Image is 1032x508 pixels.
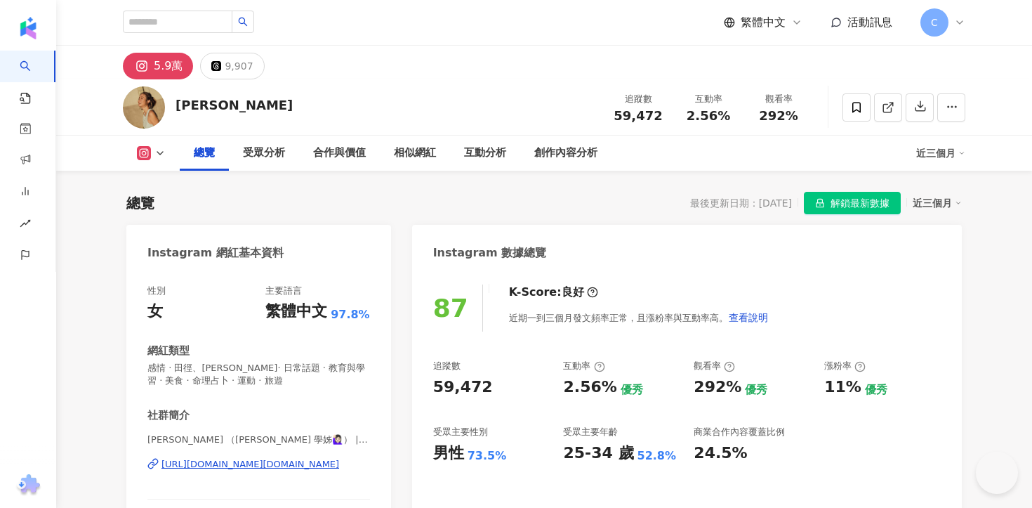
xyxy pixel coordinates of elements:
span: 活動訊息 [847,15,892,29]
span: search [238,17,248,27]
div: 73.5% [468,448,507,464]
div: 25-34 歲 [563,443,633,464]
div: 互動率 [682,92,735,106]
div: 近三個月 [916,142,965,164]
div: 追蹤數 [611,92,665,106]
span: [PERSON_NAME] （[PERSON_NAME] 學姊🙋🏻‍♀️） | [PERSON_NAME].h.nov [147,434,370,446]
span: 感情 · 田徑、[PERSON_NAME]· 日常話題 · 教育與學習 · 美食 · 命理占卜 · 運動 · 旅遊 [147,362,370,387]
iframe: Help Scout Beacon - Open [976,452,1018,494]
div: 59,472 [433,377,493,398]
div: 292% [694,377,741,398]
div: 優秀 [745,382,767,398]
div: 11% [824,377,861,398]
button: 5.9萬 [123,53,193,79]
div: 漲粉率 [824,360,866,372]
div: 9,907 [225,56,253,76]
span: lock [815,198,825,208]
div: 主要語言 [265,285,302,297]
span: 292% [759,109,798,123]
span: 97.8% [331,307,370,323]
div: Instagram 數據總覽 [433,245,547,261]
div: 87 [433,294,468,323]
div: Instagram 網紅基本資料 [147,245,284,261]
div: 近三個月 [913,194,962,212]
div: 繁體中文 [265,301,327,323]
div: [URL][DOMAIN_NAME][DOMAIN_NAME] [161,458,339,471]
span: 2.56% [687,109,730,123]
span: 繁體中文 [741,15,786,30]
img: chrome extension [15,474,42,497]
button: 解鎖最新數據 [804,192,901,214]
div: 2.56% [563,377,616,398]
span: 59,472 [614,108,662,123]
div: 社群簡介 [147,408,190,423]
div: 良好 [562,285,584,300]
div: 商業合作內容覆蓋比例 [694,426,785,438]
div: 24.5% [694,443,747,464]
img: KOL Avatar [123,86,165,129]
div: 觀看率 [752,92,805,106]
div: 相似網紅 [394,145,436,162]
div: 男性 [433,443,464,464]
div: 互動率 [563,360,604,372]
div: 合作與價值 [313,145,366,162]
div: 受眾主要性別 [433,426,488,438]
div: 觀看率 [694,360,735,372]
div: 優秀 [621,382,643,398]
div: 52.8% [637,448,677,464]
div: 總覽 [194,145,215,162]
span: C [931,15,938,30]
div: 追蹤數 [433,360,461,372]
a: [URL][DOMAIN_NAME][DOMAIN_NAME] [147,458,370,471]
div: K-Score : [509,285,598,300]
button: 9,907 [200,53,264,79]
div: 5.9萬 [154,56,183,76]
div: 優秀 [865,382,887,398]
div: 網紅類型 [147,344,190,358]
span: rise [20,209,31,241]
span: 解鎖最新數據 [831,193,889,215]
button: 查看說明 [728,304,769,332]
img: logo icon [17,17,39,39]
span: 查看說明 [729,312,768,323]
div: 受眾分析 [243,145,285,162]
div: 互動分析 [464,145,506,162]
div: 最後更新日期：[DATE] [690,197,792,209]
div: 近期一到三個月發文頻率正常，且漲粉率與互動率高。 [509,304,769,332]
div: 女 [147,301,163,323]
a: search [20,51,48,105]
div: 受眾主要年齡 [563,426,618,438]
div: 創作內容分析 [534,145,597,162]
div: 總覽 [126,193,154,213]
div: 性別 [147,285,166,297]
div: [PERSON_NAME] [176,96,293,114]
